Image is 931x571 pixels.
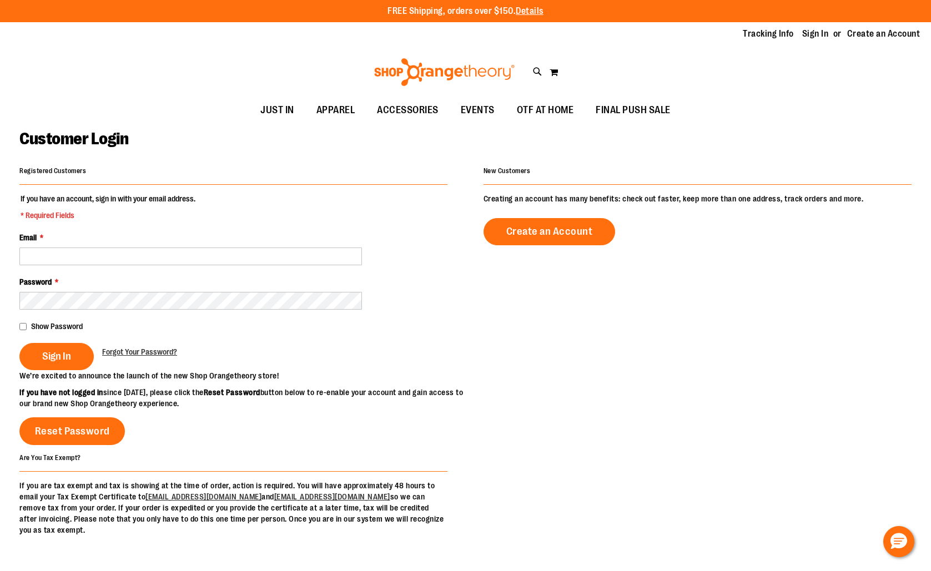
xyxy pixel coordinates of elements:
[517,98,574,123] span: OTF AT HOME
[42,350,71,362] span: Sign In
[802,28,829,40] a: Sign In
[19,453,81,461] strong: Are You Tax Exempt?
[506,225,593,238] span: Create an Account
[19,480,447,535] p: If you are tax exempt and tax is showing at the time of order, action is required. You will have ...
[743,28,794,40] a: Tracking Info
[19,370,466,381] p: We’re excited to announce the launch of the new Shop Orangetheory store!
[596,98,671,123] span: FINAL PUSH SALE
[21,210,195,221] span: * Required Fields
[373,58,516,86] img: Shop Orangetheory
[883,526,914,557] button: Hello, have a question? Let’s chat.
[516,6,543,16] a: Details
[388,5,543,18] p: FREE Shipping, orders over $150.
[19,388,103,397] strong: If you have not logged in
[260,98,294,123] span: JUST IN
[585,98,682,123] a: FINAL PUSH SALE
[377,98,439,123] span: ACCESSORIES
[19,277,52,286] span: Password
[19,129,128,148] span: Customer Login
[102,347,177,356] span: Forgot Your Password?
[506,98,585,123] a: OTF AT HOME
[366,98,450,123] a: ACCESSORIES
[249,98,305,123] a: JUST IN
[461,98,495,123] span: EVENTS
[19,343,94,370] button: Sign In
[31,322,83,331] span: Show Password
[847,28,920,40] a: Create an Account
[484,218,616,245] a: Create an Account
[102,346,177,357] a: Forgot Your Password?
[316,98,355,123] span: APPAREL
[35,425,110,437] span: Reset Password
[274,492,390,501] a: [EMAIL_ADDRESS][DOMAIN_NAME]
[19,167,86,175] strong: Registered Customers
[19,193,197,221] legend: If you have an account, sign in with your email address.
[145,492,261,501] a: [EMAIL_ADDRESS][DOMAIN_NAME]
[305,98,366,123] a: APPAREL
[204,388,260,397] strong: Reset Password
[484,167,531,175] strong: New Customers
[19,387,466,409] p: since [DATE], please click the button below to re-enable your account and gain access to our bran...
[484,193,912,204] p: Creating an account has many benefits: check out faster, keep more than one address, track orders...
[450,98,506,123] a: EVENTS
[19,233,37,242] span: Email
[19,417,125,445] a: Reset Password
